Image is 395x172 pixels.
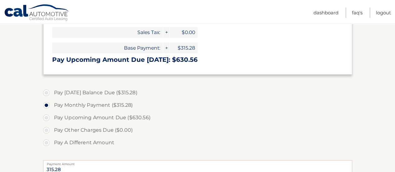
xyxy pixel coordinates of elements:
[376,7,391,18] a: Logout
[314,7,338,18] a: Dashboard
[43,136,352,149] label: Pay A Different Amount
[43,111,352,124] label: Pay Upcoming Amount Due ($630.56)
[163,42,169,53] span: +
[52,42,163,53] span: Base Payment:
[43,86,352,99] label: Pay [DATE] Balance Due ($315.28)
[52,27,163,38] span: Sales Tax:
[52,56,343,64] h3: Pay Upcoming Amount Due [DATE]: $630.56
[43,99,352,111] label: Pay Monthly Payment ($315.28)
[43,160,352,165] label: Payment Amount
[170,27,198,38] span: $0.00
[163,27,169,38] span: +
[352,7,363,18] a: FAQ's
[43,124,352,136] label: Pay Other Charges Due ($0.00)
[170,42,198,53] span: $315.28
[4,4,70,22] a: Cal Automotive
